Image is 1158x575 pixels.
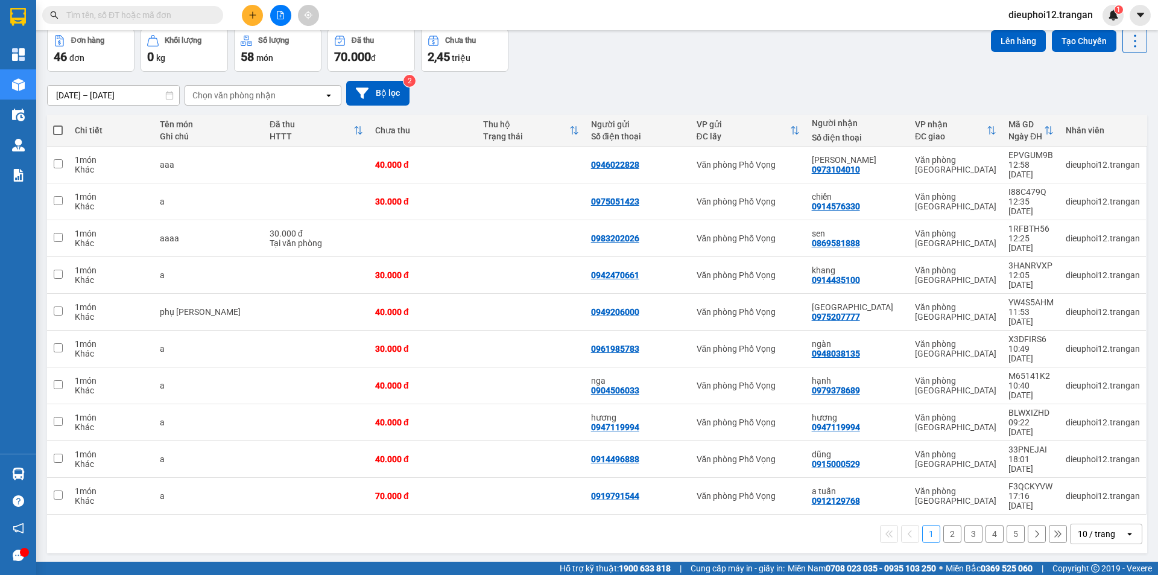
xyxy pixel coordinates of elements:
[697,344,800,354] div: Văn phòng Phố Vọng
[375,307,471,317] div: 40.000 đ
[324,91,334,100] svg: open
[160,270,258,280] div: a
[304,11,312,19] span: aim
[939,566,943,571] span: ⚪️
[591,386,639,395] div: 0904506033
[75,312,148,322] div: Khác
[981,564,1033,573] strong: 0369 525 060
[1008,307,1054,326] div: 11:53 [DATE]
[1008,334,1054,344] div: X3DFIRS6
[812,192,903,202] div: chiến
[403,75,416,87] sup: 2
[591,413,685,422] div: hương
[591,307,639,317] div: 0949206000
[421,28,508,72] button: Chưa thu2,45 triệu
[1008,454,1054,474] div: 18:01 [DATE]
[697,491,800,501] div: Văn phòng Phố Vọng
[75,238,148,248] div: Khác
[915,229,996,248] div: Văn phòng [GEOGRAPHIC_DATA]
[160,197,258,206] div: a
[48,86,179,105] input: Select a date range.
[160,418,258,427] div: a
[1007,525,1025,543] button: 5
[591,344,639,354] div: 0961985783
[477,115,585,147] th: Toggle SortBy
[812,133,903,142] div: Số điện thoại
[445,36,476,45] div: Chưa thu
[12,139,25,151] img: warehouse-icon
[697,119,790,129] div: VP gửi
[75,376,148,386] div: 1 món
[160,307,258,317] div: phụ tùng oto
[697,233,800,243] div: Văn phòng Phố Vọng
[591,160,639,170] div: 0946022828
[591,270,639,280] div: 0942470661
[915,413,996,432] div: Văn phòng [GEOGRAPHIC_DATA]
[248,11,257,19] span: plus
[1135,10,1146,21] span: caret-down
[75,386,148,395] div: Khác
[375,270,471,280] div: 30.000 đ
[1008,297,1054,307] div: YW4S5AHM
[812,265,903,275] div: khang
[75,339,148,349] div: 1 món
[75,450,148,459] div: 1 món
[1008,270,1054,290] div: 12:05 [DATE]
[147,49,154,64] span: 0
[66,8,209,22] input: Tìm tên, số ĐT hoặc mã đơn
[1108,10,1119,21] img: icon-new-feature
[276,11,285,19] span: file-add
[160,344,258,354] div: a
[812,413,903,422] div: hương
[375,491,471,501] div: 70.000 đ
[697,418,800,427] div: Văn phòng Phố Vọng
[375,454,471,464] div: 40.000 đ
[160,233,258,243] div: aaaa
[915,155,996,174] div: Văn phòng [GEOGRAPHIC_DATA]
[1066,344,1140,354] div: dieuphoi12.trangan
[1125,529,1134,539] svg: open
[270,238,363,248] div: Tại văn phòng
[47,28,134,72] button: Đơn hàng46đơn
[270,229,363,238] div: 30.000 đ
[270,119,353,129] div: Đã thu
[812,312,860,322] div: 0975207777
[1066,307,1140,317] div: dieuphoi12.trangan
[946,562,1033,575] span: Miền Bắc
[1066,270,1140,280] div: dieuphoi12.trangan
[812,496,860,506] div: 0912129768
[1008,381,1054,400] div: 10:40 [DATE]
[298,5,319,26] button: aim
[697,132,790,141] div: ĐC lấy
[915,132,987,141] div: ĐC giao
[1091,564,1099,573] span: copyright
[13,523,24,534] span: notification
[13,550,24,561] span: message
[1052,30,1116,52] button: Tạo Chuyến
[812,238,860,248] div: 0869581888
[691,115,806,147] th: Toggle SortBy
[371,53,376,63] span: đ
[812,165,860,174] div: 0973104010
[999,7,1103,22] span: dieuphoi12.trangan
[1008,481,1054,491] div: F3QCKYVW
[915,119,987,129] div: VP nhận
[327,28,415,72] button: Đã thu70.000đ
[256,53,273,63] span: món
[241,49,254,64] span: 58
[591,119,685,129] div: Người gửi
[991,30,1046,52] button: Lên hàng
[375,160,471,170] div: 40.000 đ
[915,265,996,285] div: Văn phòng [GEOGRAPHIC_DATA]
[375,125,471,135] div: Chưa thu
[986,525,1004,543] button: 4
[915,376,996,395] div: Văn phòng [GEOGRAPHIC_DATA]
[165,36,201,45] div: Khối lượng
[1008,445,1054,454] div: 33PNEJAI
[75,422,148,432] div: Khác
[1008,150,1054,160] div: EPVGUM9B
[812,302,903,312] div: thành đồng
[12,169,25,182] img: solution-icon
[812,275,860,285] div: 0914435100
[346,81,410,106] button: Bộ lọc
